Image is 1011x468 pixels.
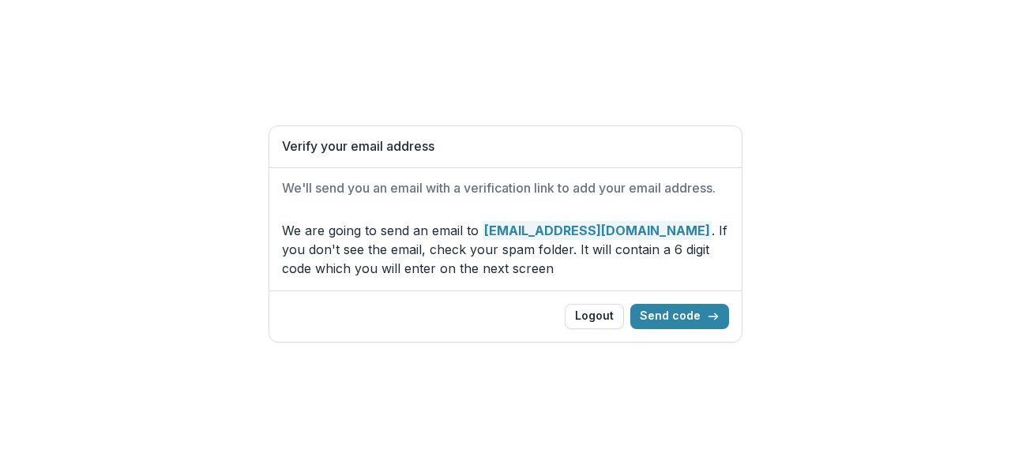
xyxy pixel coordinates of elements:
[565,304,624,329] button: Logout
[282,181,729,196] h2: We'll send you an email with a verification link to add your email address.
[282,139,729,154] h1: Verify your email address
[483,221,712,240] strong: [EMAIL_ADDRESS][DOMAIN_NAME]
[282,221,729,278] p: We are going to send an email to . If you don't see the email, check your spam folder. It will co...
[630,304,729,329] button: Send code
